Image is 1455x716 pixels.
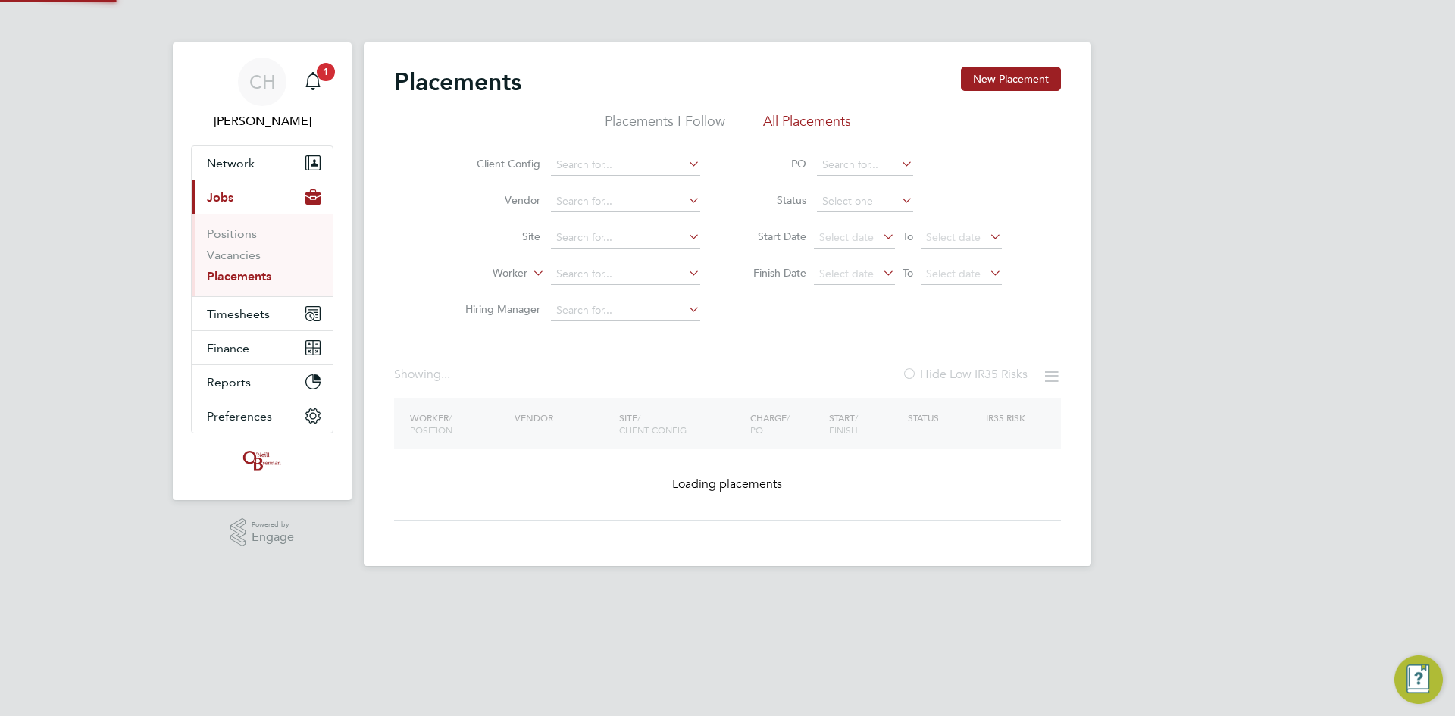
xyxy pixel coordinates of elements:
[1394,655,1443,704] button: Engage Resource Center
[192,180,333,214] button: Jobs
[453,157,540,170] label: Client Config
[252,518,294,531] span: Powered by
[738,266,806,280] label: Finish Date
[252,531,294,544] span: Engage
[207,341,249,355] span: Finance
[207,248,261,262] a: Vacancies
[817,155,913,176] input: Search for...
[207,269,271,283] a: Placements
[191,58,333,130] a: CH[PERSON_NAME]
[902,367,1028,382] label: Hide Low IR35 Risks
[230,518,295,547] a: Powered byEngage
[192,146,333,180] button: Network
[961,67,1061,91] button: New Placement
[551,264,700,285] input: Search for...
[192,399,333,433] button: Preferences
[605,112,725,139] li: Placements I Follow
[192,214,333,296] div: Jobs
[738,193,806,207] label: Status
[173,42,352,500] nav: Main navigation
[926,230,981,244] span: Select date
[192,297,333,330] button: Timesheets
[738,230,806,243] label: Start Date
[394,67,521,97] h2: Placements
[763,112,851,139] li: All Placements
[207,156,255,170] span: Network
[551,155,700,176] input: Search for...
[249,72,276,92] span: CH
[926,267,981,280] span: Select date
[819,230,874,244] span: Select date
[192,331,333,364] button: Finance
[191,112,333,130] span: Ciaran Hoey
[207,409,272,424] span: Preferences
[819,267,874,280] span: Select date
[453,302,540,316] label: Hiring Manager
[441,367,450,382] span: ...
[298,58,328,106] a: 1
[551,227,700,249] input: Search for...
[317,63,335,81] span: 1
[207,190,233,205] span: Jobs
[207,307,270,321] span: Timesheets
[240,449,284,473] img: oneillandbrennan-logo-retina.png
[738,157,806,170] label: PO
[817,191,913,212] input: Select one
[192,365,333,399] button: Reports
[207,227,257,241] a: Positions
[551,191,700,212] input: Search for...
[551,300,700,321] input: Search for...
[453,193,540,207] label: Vendor
[207,375,251,389] span: Reports
[453,230,540,243] label: Site
[898,263,918,283] span: To
[191,449,333,473] a: Go to home page
[394,367,453,383] div: Showing
[898,227,918,246] span: To
[440,266,527,281] label: Worker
